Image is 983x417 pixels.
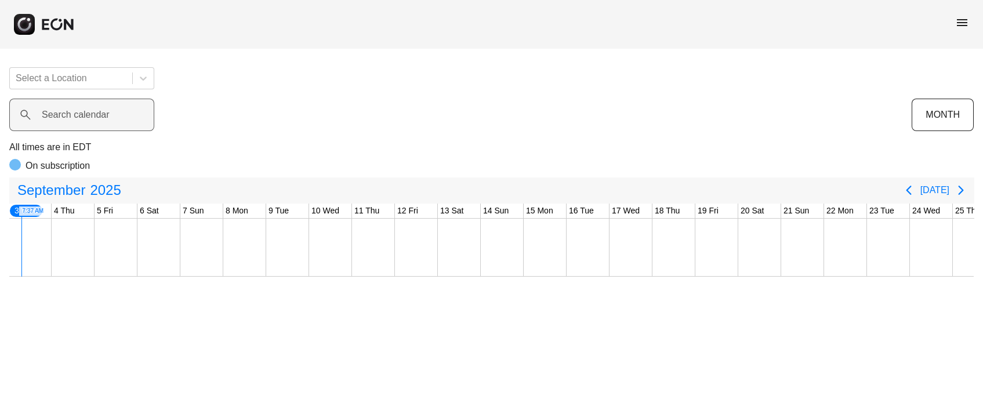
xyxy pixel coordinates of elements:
[15,179,88,202] span: September
[912,99,974,131] button: MONTH
[9,140,974,154] p: All times are in EDT
[567,204,596,218] div: 16 Tue
[395,204,420,218] div: 12 Fri
[738,204,766,218] div: 20 Sat
[610,204,642,218] div: 17 Wed
[949,179,973,202] button: Next page
[910,204,942,218] div: 24 Wed
[695,204,721,218] div: 19 Fri
[52,204,77,218] div: 4 Thu
[824,204,856,218] div: 22 Mon
[137,204,161,218] div: 6 Sat
[26,159,90,173] p: On subscription
[309,204,342,218] div: 10 Wed
[481,204,511,218] div: 14 Sun
[955,16,969,30] span: menu
[223,204,251,218] div: 8 Mon
[524,204,556,218] div: 15 Mon
[42,108,110,122] label: Search calendar
[266,204,291,218] div: 9 Tue
[781,204,811,218] div: 21 Sun
[180,204,206,218] div: 7 Sun
[867,204,897,218] div: 23 Tue
[88,179,123,202] span: 2025
[953,204,982,218] div: 25 Thu
[652,204,682,218] div: 18 Thu
[897,179,920,202] button: Previous page
[10,179,128,202] button: September2025
[438,204,466,218] div: 13 Sat
[352,204,382,218] div: 11 Thu
[9,204,43,218] div: 3 Wed
[920,180,949,201] button: [DATE]
[95,204,115,218] div: 5 Fri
